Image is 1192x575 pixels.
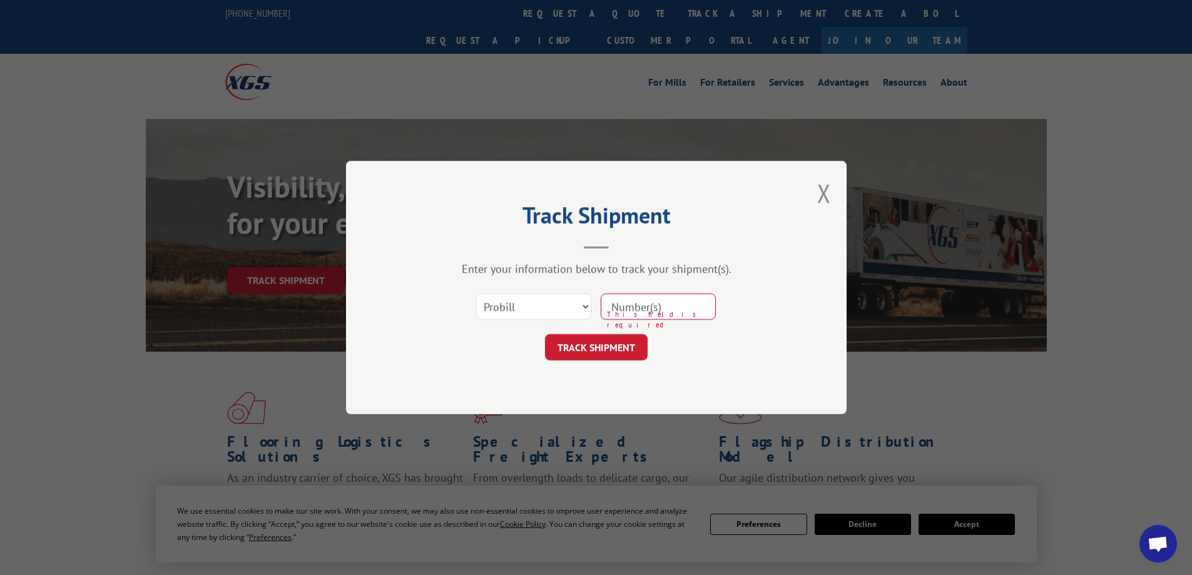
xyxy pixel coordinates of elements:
div: Enter your information below to track your shipment(s). [409,262,784,276]
button: Close modal [817,176,831,210]
span: This field is required [607,309,716,330]
button: TRACK SHIPMENT [545,334,648,360]
input: Number(s) [601,293,716,320]
h2: Track Shipment [409,206,784,230]
div: Open chat [1139,525,1177,562]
